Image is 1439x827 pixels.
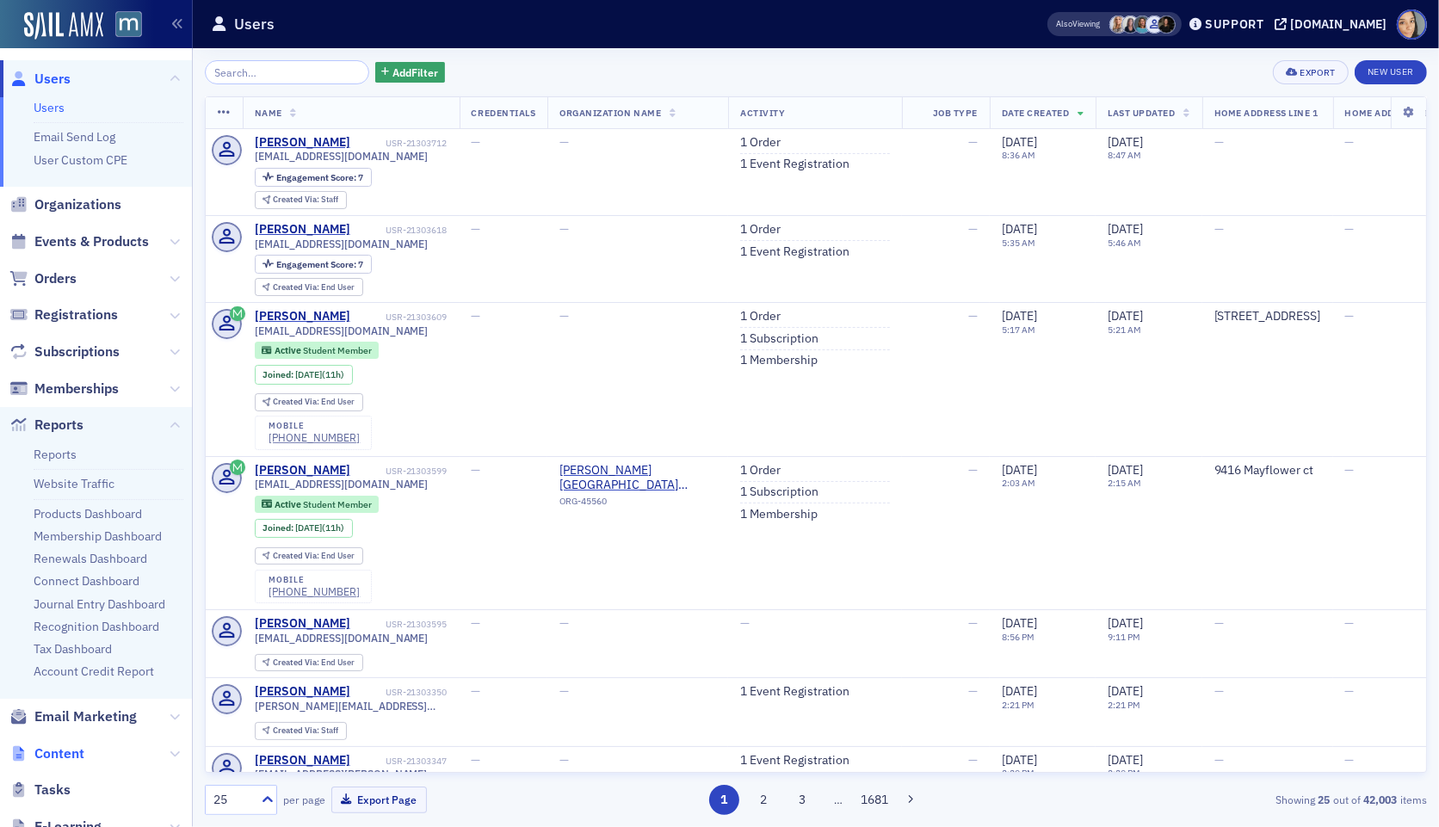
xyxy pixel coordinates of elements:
span: Student Member [303,344,372,356]
span: [DATE] [1002,615,1037,631]
div: (11h) [295,369,344,380]
img: SailAMX [24,12,103,40]
div: Export [1300,68,1336,77]
span: — [472,462,481,478]
span: Organizations [34,195,121,214]
a: [PERSON_NAME][GEOGRAPHIC_DATA] ([GEOGRAPHIC_DATA], [GEOGRAPHIC_DATA]) [559,463,716,493]
a: Registrations [9,305,118,324]
span: Joined : [262,369,295,380]
a: Renewals Dashboard [34,551,147,566]
span: — [1214,752,1224,768]
span: — [1345,134,1355,150]
button: Export Page [331,787,427,813]
div: mobile [269,421,360,431]
span: — [968,221,978,237]
div: Created Via: Staff [255,722,347,740]
div: Active: Active: Student Member [255,342,380,359]
span: — [1345,462,1355,478]
a: [PERSON_NAME] [255,222,350,238]
a: Tasks [9,781,71,799]
span: [DATE] [1108,134,1143,150]
span: [DATE] [1002,221,1037,237]
button: 2 [748,785,778,815]
span: — [559,683,569,699]
span: Memberships [34,380,119,398]
span: [DATE] [1002,462,1037,478]
span: — [1345,221,1355,237]
span: [DATE] [295,522,322,534]
div: USR-21303599 [353,466,448,477]
span: [EMAIL_ADDRESS][PERSON_NAME][DOMAIN_NAME] [255,768,448,781]
div: [PHONE_NUMBER] [269,585,360,598]
a: 1 Subscription [740,331,818,347]
span: Created Via : [273,657,321,668]
span: [EMAIL_ADDRESS][DOMAIN_NAME] [255,238,429,250]
button: 1 [709,785,739,815]
div: Engagement Score: 7 [255,168,372,187]
span: Subscriptions [34,343,120,361]
a: Email Marketing [9,707,137,726]
time: 2:20 PM [1002,767,1034,779]
a: Reports [9,416,83,435]
a: Connect Dashboard [34,573,139,589]
span: Emily Trott [1109,15,1127,34]
div: (11h) [295,522,344,534]
span: Margaret DeRoose [1133,15,1152,34]
span: — [559,221,569,237]
span: [DATE] [1002,134,1037,150]
time: 2:15 AM [1108,477,1141,489]
span: — [559,615,569,631]
span: — [968,683,978,699]
div: USR-21303609 [353,312,448,323]
span: — [968,752,978,768]
span: — [1214,615,1224,631]
div: Created Via: Staff [255,191,347,209]
span: — [968,462,978,478]
span: Student Member [303,498,372,510]
time: 2:21 PM [1002,699,1034,711]
span: — [968,134,978,150]
a: Users [9,70,71,89]
a: Events & Products [9,232,149,251]
div: [PERSON_NAME] [255,309,350,324]
span: — [559,134,569,150]
a: Content [9,744,84,763]
span: Lauren McDonough [1158,15,1176,34]
time: 8:56 PM [1002,631,1034,643]
div: 7 [276,173,363,182]
span: — [1214,221,1224,237]
span: — [1345,752,1355,768]
span: Email Marketing [34,707,137,726]
span: Organization Name [559,107,661,119]
a: [PERSON_NAME] [255,135,350,151]
span: Name [255,107,282,119]
span: Last Updated [1108,107,1175,119]
button: [DOMAIN_NAME] [1275,18,1393,30]
time: 5:21 AM [1108,324,1141,336]
a: View Homepage [103,11,142,40]
a: 1 Membership [740,507,818,522]
input: Search… [205,60,369,84]
button: Export [1273,60,1348,84]
div: Showing out of items [1032,792,1427,807]
span: [DATE] [295,368,322,380]
img: SailAMX [115,11,142,38]
a: Recognition Dashboard [34,619,159,634]
div: Also [1057,18,1073,29]
time: 2:20 PM [1108,767,1140,779]
time: 5:17 AM [1002,324,1035,336]
a: Tax Dashboard [34,641,112,657]
div: Staff [273,726,338,736]
div: Joined: 2025-09-12 00:00:00 [255,519,353,538]
span: Events & Products [34,232,149,251]
span: Viewing [1057,18,1101,30]
div: 25 [213,791,251,809]
div: USR-21303350 [353,687,448,698]
time: 2:21 PM [1108,699,1140,711]
span: Created Via : [273,194,321,205]
span: — [1214,134,1224,150]
a: Account Credit Report [34,663,154,679]
a: 1 Membership [740,353,818,368]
